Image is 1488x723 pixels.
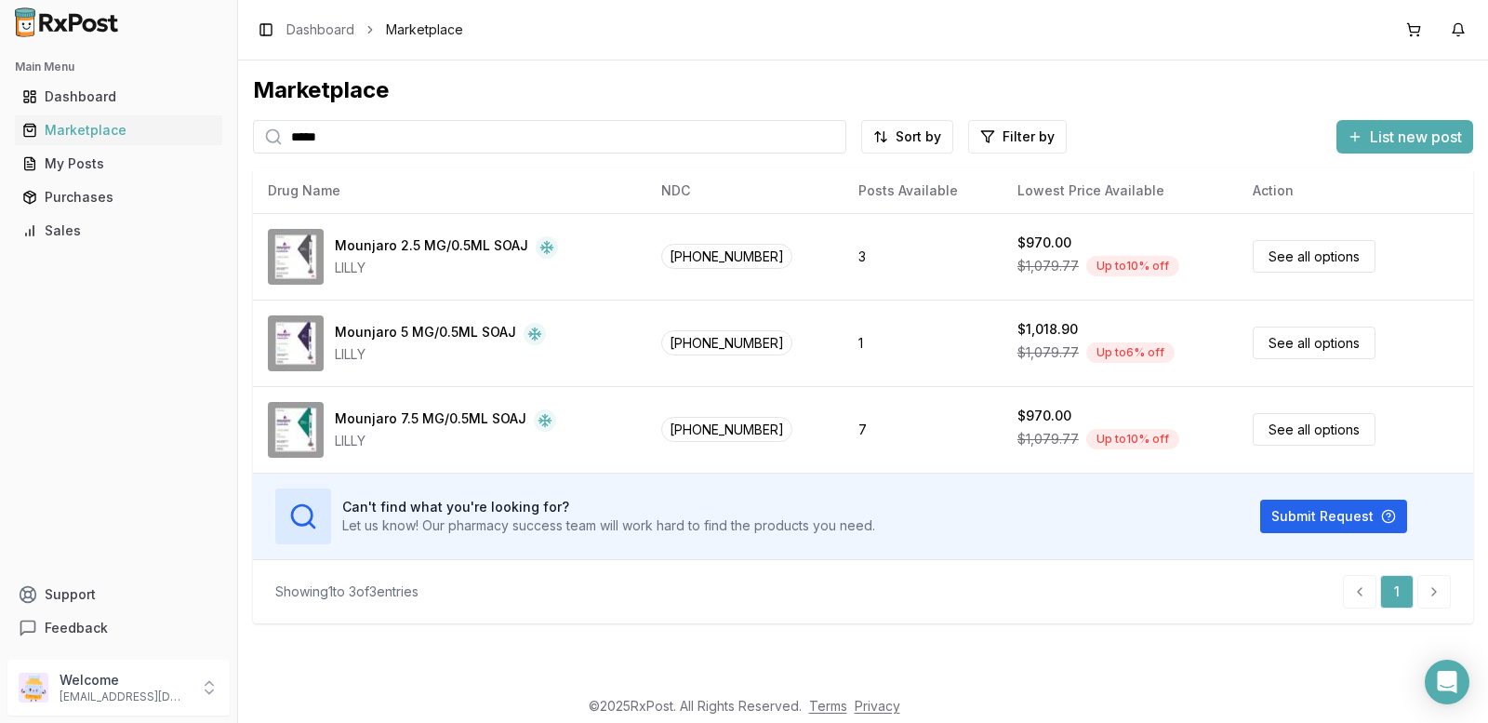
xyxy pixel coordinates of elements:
[275,582,418,601] div: Showing 1 to 3 of 3 entries
[809,698,847,714] a: Terms
[1253,413,1375,446] a: See all options
[7,216,230,246] button: Sales
[342,516,875,535] p: Let us know! Our pharmacy success team will work hard to find the products you need.
[335,259,558,277] div: LILLY
[7,7,126,37] img: RxPost Logo
[268,402,324,458] img: Mounjaro 7.5 MG/0.5ML SOAJ
[861,120,953,154] button: Sort by
[1003,168,1238,213] th: Lowest Price Available
[7,611,230,645] button: Feedback
[1343,575,1451,609] nav: pagination
[342,498,875,516] h3: Can't find what you're looking for?
[60,671,189,690] p: Welcome
[7,82,230,112] button: Dashboard
[7,578,230,611] button: Support
[968,120,1067,154] button: Filter by
[22,87,215,106] div: Dashboard
[1017,343,1079,362] span: $1,079.77
[1380,575,1414,609] a: 1
[1336,129,1473,148] a: List new post
[844,168,1003,213] th: Posts Available
[253,168,646,213] th: Drug Name
[268,229,324,285] img: Mounjaro 2.5 MG/0.5ML SOAJ
[335,236,528,259] div: Mounjaro 2.5 MG/0.5ML SOAJ
[844,386,1003,473] td: 7
[1086,429,1179,449] div: Up to 10 % off
[1260,500,1407,533] button: Submit Request
[661,417,792,442] span: [PHONE_NUMBER]
[844,213,1003,300] td: 3
[1336,120,1473,154] button: List new post
[15,114,222,147] a: Marketplace
[45,619,108,637] span: Feedback
[286,20,354,39] a: Dashboard
[896,127,941,146] span: Sort by
[268,315,324,371] img: Mounjaro 5 MG/0.5ML SOAJ
[1425,660,1469,704] div: Open Intercom Messenger
[15,147,222,181] a: My Posts
[1238,168,1473,213] th: Action
[1017,430,1079,449] span: $1,079.77
[855,698,900,714] a: Privacy
[335,323,516,345] div: Mounjaro 5 MG/0.5ML SOAJ
[7,115,230,145] button: Marketplace
[1253,327,1375,359] a: See all options
[335,409,526,432] div: Mounjaro 7.5 MG/0.5ML SOAJ
[22,221,215,240] div: Sales
[1370,126,1462,148] span: List new post
[661,330,792,355] span: [PHONE_NUMBER]
[1086,342,1175,363] div: Up to 6 % off
[1017,320,1078,339] div: $1,018.90
[661,244,792,269] span: [PHONE_NUMBER]
[7,182,230,212] button: Purchases
[7,149,230,179] button: My Posts
[386,20,463,39] span: Marketplace
[1003,127,1055,146] span: Filter by
[1086,256,1179,276] div: Up to 10 % off
[22,121,215,140] div: Marketplace
[60,690,189,704] p: [EMAIL_ADDRESS][DOMAIN_NAME]
[22,154,215,173] div: My Posts
[253,75,1473,105] div: Marketplace
[1017,257,1079,275] span: $1,079.77
[286,20,463,39] nav: breadcrumb
[844,300,1003,386] td: 1
[15,214,222,248] a: Sales
[19,673,48,703] img: User avatar
[15,60,222,74] h2: Main Menu
[1017,234,1071,252] div: $970.00
[15,80,222,114] a: Dashboard
[15,181,222,214] a: Purchases
[646,168,844,213] th: NDC
[335,345,546,364] div: LILLY
[335,432,556,450] div: LILLY
[22,188,215,207] div: Purchases
[1017,407,1071,425] div: $970.00
[1253,240,1375,273] a: See all options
